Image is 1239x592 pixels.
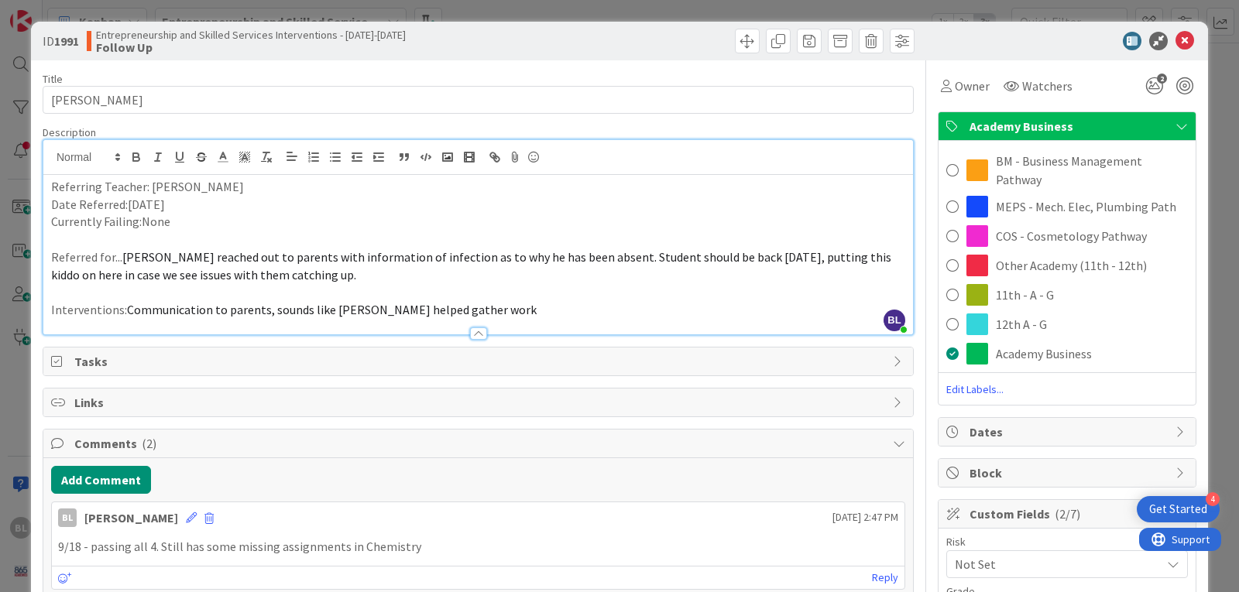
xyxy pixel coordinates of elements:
div: Get Started [1149,501,1207,517]
span: Dates [970,423,1168,441]
p: Date Referred:[DATE] [51,196,905,214]
p: Referring Teacher: [PERSON_NAME] [51,178,905,196]
span: Academy Business [996,344,1092,363]
div: Risk [946,536,1188,547]
span: 11th - A - G [996,286,1054,304]
span: Tasks [74,352,885,371]
span: ID [43,32,79,50]
span: Comments [74,434,885,453]
b: 1991 [54,33,79,49]
span: Not Set [955,553,1153,575]
span: ( 2/7 ) [1055,506,1080,522]
div: Open Get Started checklist, remaining modules: 4 [1137,496,1220,522]
span: Other Academy (11th - 12th) [996,256,1147,275]
div: [PERSON_NAME] [84,508,178,527]
span: Communication to parents, sounds like [PERSON_NAME] helped gather work [127,302,537,317]
span: Custom Fields [970,505,1168,523]
div: BL [58,508,77,527]
b: Follow Up [96,41,406,53]
p: Interventions: [51,301,905,319]
span: ( 2 ) [142,436,156,451]
span: BM - Business Management Pathway [996,152,1188,189]
p: Currently Failing:None [51,213,905,231]
p: Referred for... [51,248,905,283]
span: Links [74,393,885,412]
div: 4 [1206,492,1220,506]
span: Support [33,2,70,21]
label: Title [43,72,63,86]
span: Description [43,125,96,139]
span: 2 [1157,74,1167,84]
span: Edit Labels... [939,382,1196,397]
input: type card name here... [43,86,914,114]
p: 9/18 - passing all 4. Still has some missing assignments in Chemistry [58,538,898,556]
span: COS - Cosmetology Pathway [996,227,1147,245]
span: MEPS - Mech. Elec, Plumbing Path [996,197,1176,216]
button: Add Comment [51,466,151,494]
span: Entrepreneurship and Skilled Services Interventions - [DATE]-[DATE] [96,29,406,41]
span: [PERSON_NAME] reached out to parents with information of infection as to why he has been absent. ... [51,249,894,282]
span: Block [970,464,1168,482]
span: [DATE] 2:47 PM [832,509,898,525]
span: 12th A - G [996,315,1047,334]
span: Owner [955,77,990,95]
span: Watchers [1022,77,1073,95]
a: Reply [872,568,898,587]
span: BL [884,310,905,331]
span: Academy Business [970,117,1168,135]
